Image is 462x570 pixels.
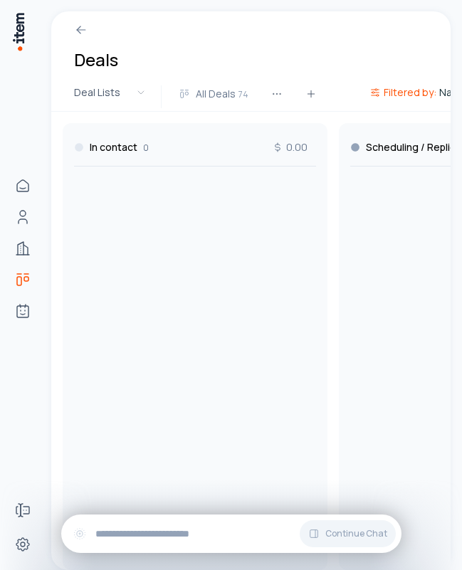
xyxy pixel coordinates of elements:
span: 74 [238,88,248,100]
a: Contacts [9,203,37,231]
a: Agents [9,297,37,325]
a: Companies [9,234,37,263]
button: Continue Chat [300,520,396,547]
div: Continue Chat [61,514,401,553]
span: 0 [143,142,149,154]
span: 0.00 [272,140,308,154]
button: All Deals74 [173,85,257,111]
span: Continue Chat [325,528,387,539]
h3: In contact [90,140,137,154]
span: All Deals [196,87,236,101]
div: In contact00.00 [74,123,316,167]
a: Forms [9,496,37,524]
a: deals [9,265,37,294]
img: Item Brain Logo [11,11,26,52]
h1: Deals [74,48,118,71]
a: Settings [9,530,37,559]
a: Home [9,171,37,200]
span: Filtered by: [384,85,436,100]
